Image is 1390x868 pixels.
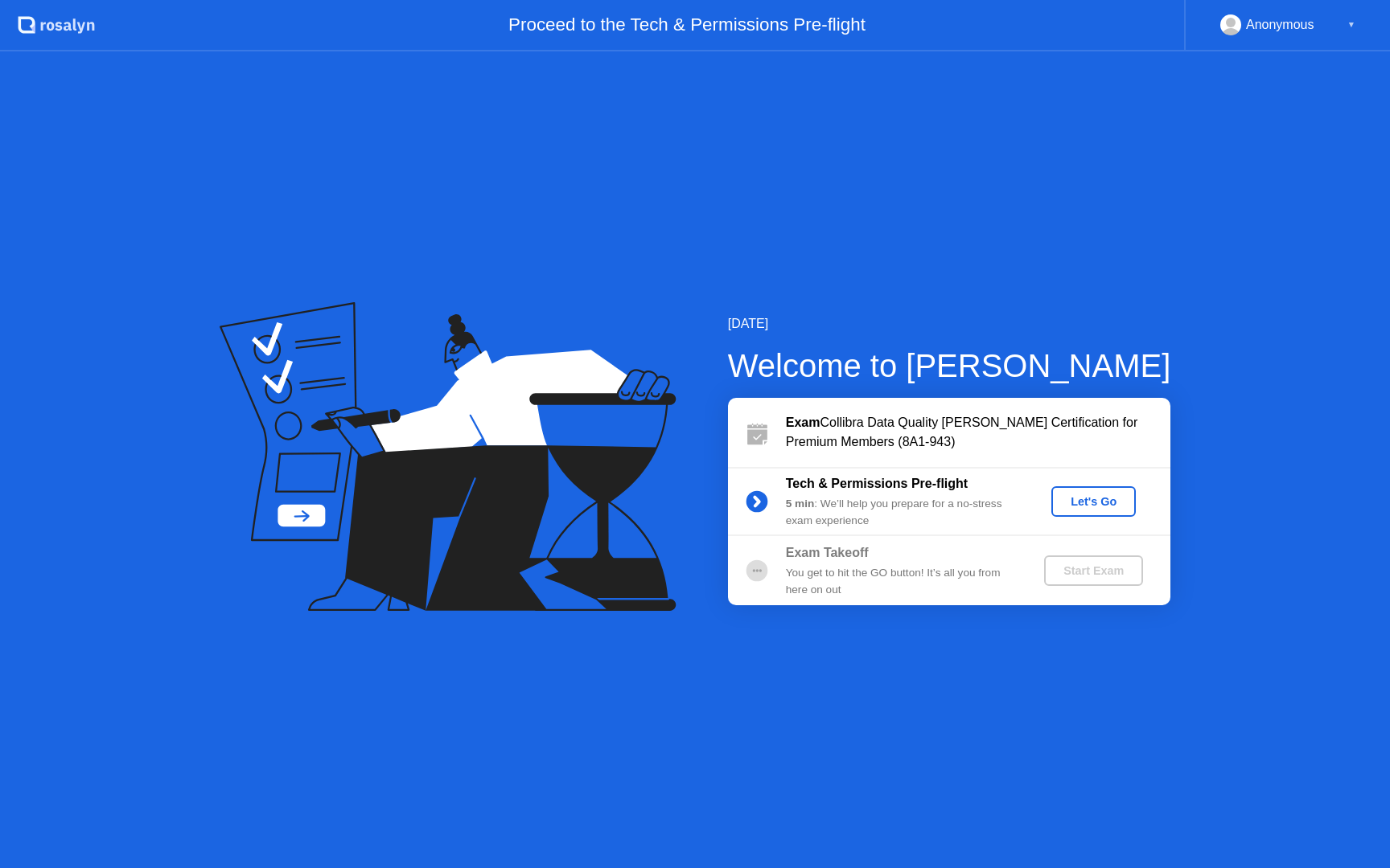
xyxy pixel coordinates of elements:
[786,546,869,559] b: Exam Takeoff
[786,565,1018,598] div: You get to hit the GO button! It’s all you from here on out
[1347,14,1355,35] div: ▼
[1044,555,1143,586] button: Start Exam
[1051,486,1136,517] button: Let's Go
[786,496,1018,529] div: : We’ll help you prepare for a no-stress exam experience
[1051,564,1137,577] div: Start Exam
[786,497,815,510] b: 5 min
[1058,495,1129,508] div: Let's Go
[786,413,1170,452] div: Collibra Data Quality [PERSON_NAME] Certification for Premium Members (8A1-943)
[786,477,968,490] b: Tech & Permissions Pre-flight
[728,342,1171,390] div: Welcome to [PERSON_NAME]
[786,416,820,429] b: Exam
[1246,14,1314,35] div: Anonymous
[728,314,1171,334] div: [DATE]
